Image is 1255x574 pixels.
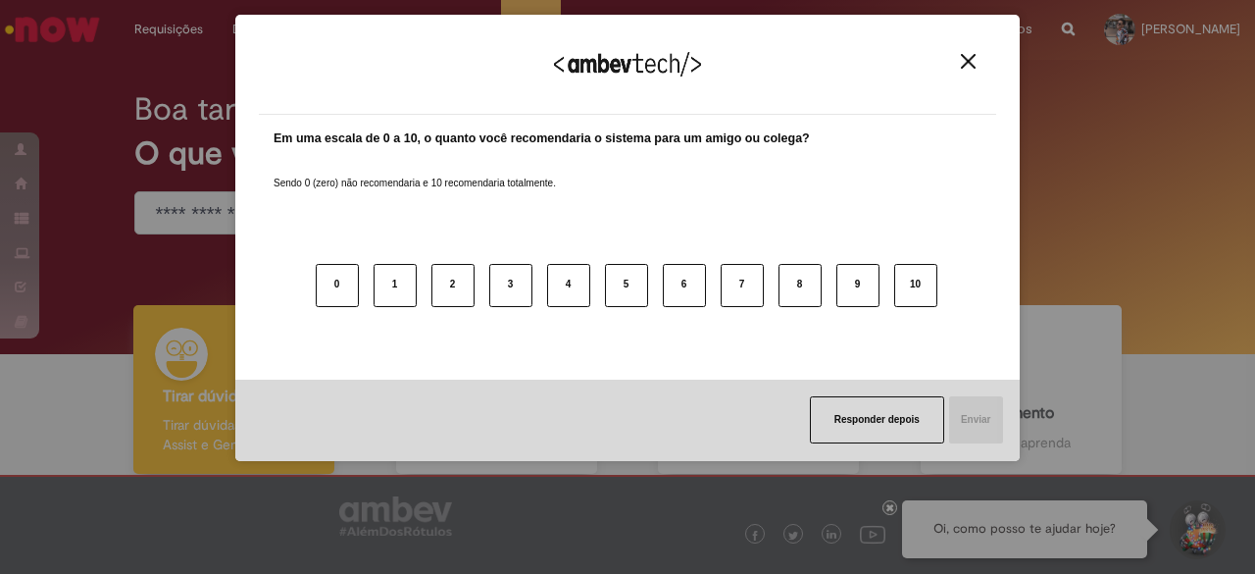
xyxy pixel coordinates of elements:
[663,264,706,307] button: 6
[554,52,701,77] img: Logo Ambevtech
[374,264,417,307] button: 1
[431,264,475,307] button: 2
[894,264,937,307] button: 10
[955,53,981,70] button: Close
[721,264,764,307] button: 7
[274,130,810,148] label: Em uma escala de 0 a 10, o quanto você recomendaria o sistema para um amigo ou colega?
[605,264,648,307] button: 5
[547,264,590,307] button: 4
[274,153,556,190] label: Sendo 0 (zero) não recomendaria e 10 recomendaria totalmente.
[316,264,359,307] button: 0
[810,396,944,444] button: Responder depois
[778,264,822,307] button: 8
[836,264,879,307] button: 9
[961,54,976,69] img: Close
[489,264,532,307] button: 3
